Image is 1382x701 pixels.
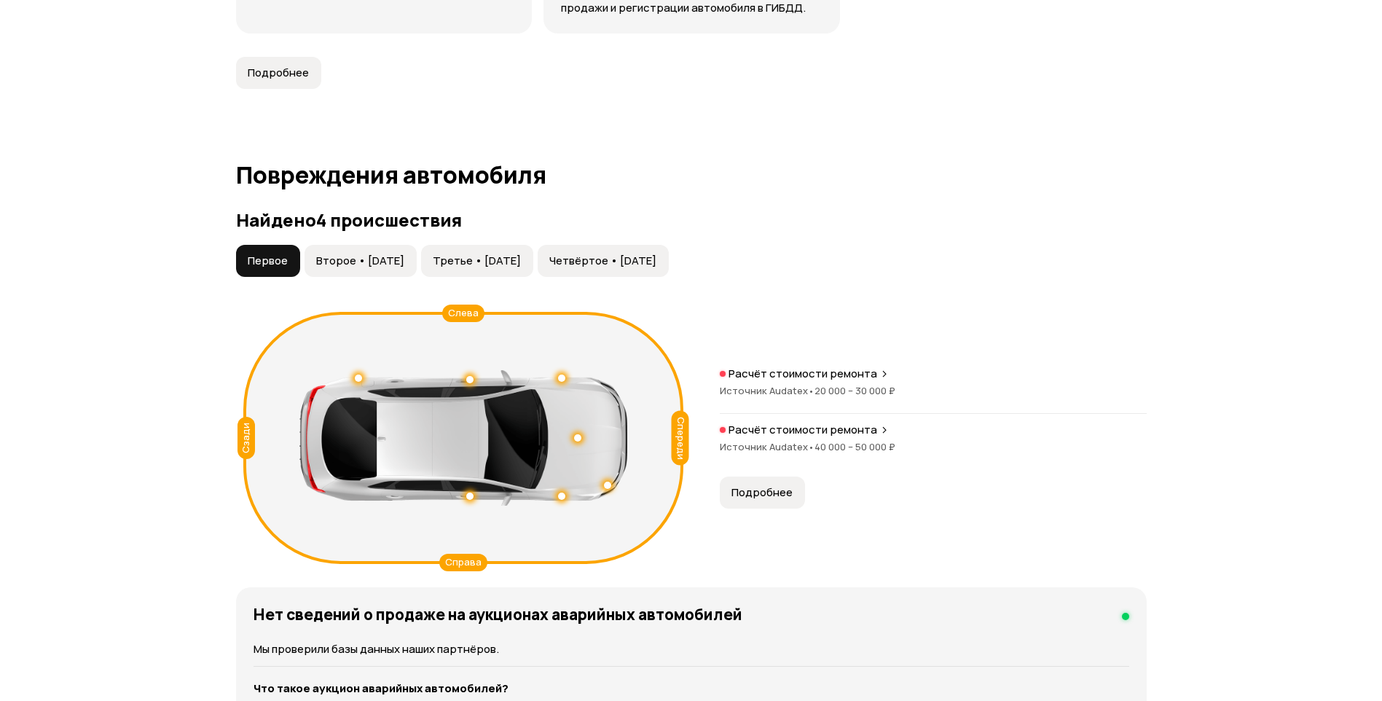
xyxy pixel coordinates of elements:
span: Третье • [DATE] [433,254,521,268]
span: 20 000 – 30 000 ₽ [814,384,895,397]
span: Источник Audatex [720,384,814,397]
h1: Повреждения автомобиля [236,162,1147,188]
button: Четвёртое • [DATE] [538,245,669,277]
button: Первое [236,245,300,277]
span: Второе • [DATE] [316,254,404,268]
div: Справа [439,554,487,571]
span: 40 000 – 50 000 ₽ [814,440,895,453]
button: Подробнее [720,477,805,509]
p: Расчёт стоимости ремонта [729,423,877,437]
span: • [808,384,814,397]
div: Слева [442,305,484,322]
span: • [808,440,814,453]
button: Подробнее [236,57,321,89]
button: Второе • [DATE] [305,245,417,277]
span: Четвёртое • [DATE] [549,254,656,268]
h3: Найдено 4 происшествия [236,210,1147,230]
strong: Что такое аукцион аварийных автомобилей? [254,681,509,696]
div: Сзади [237,417,255,459]
span: Первое [248,254,288,268]
p: Мы проверили базы данных наших партнёров. [254,641,1129,657]
span: Источник Audatex [720,440,814,453]
div: Спереди [671,410,688,465]
button: Третье • [DATE] [421,245,533,277]
span: Подробнее [731,485,793,500]
p: Расчёт стоимости ремонта [729,367,877,381]
span: Подробнее [248,66,309,80]
h4: Нет сведений о продаже на аукционах аварийных автомобилей [254,605,742,624]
